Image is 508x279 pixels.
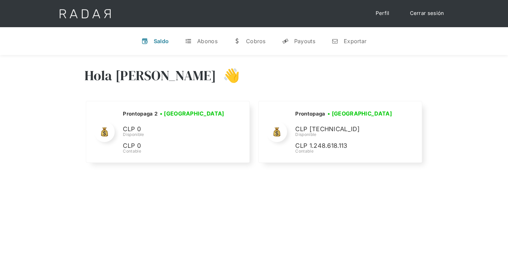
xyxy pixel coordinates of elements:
div: y [282,38,289,45]
h3: • [GEOGRAPHIC_DATA] [160,109,224,118]
h2: Prontopaga [295,110,325,117]
h3: • [GEOGRAPHIC_DATA] [327,109,392,118]
div: Saldo [154,38,169,45]
p: CLP 1.248.618.113 [295,141,397,151]
a: Perfil [369,7,396,20]
h2: Prontopaga 2 [123,110,157,117]
div: w [234,38,241,45]
div: Disponible [123,132,226,138]
div: Contable [295,148,397,154]
div: Disponible [295,132,397,138]
p: CLP [TECHNICAL_ID] [295,124,397,134]
div: n [332,38,338,45]
p: CLP 0 [123,124,225,134]
p: CLP 0 [123,141,225,151]
div: Payouts [294,38,315,45]
div: t [185,38,192,45]
div: Exportar [344,38,366,45]
h3: Hola [PERSON_NAME] [84,67,216,84]
div: v [142,38,148,45]
div: Contable [123,148,226,154]
a: Cerrar sesión [403,7,451,20]
h3: 👋 [216,67,240,84]
div: Abonos [197,38,218,45]
div: Cobros [246,38,266,45]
